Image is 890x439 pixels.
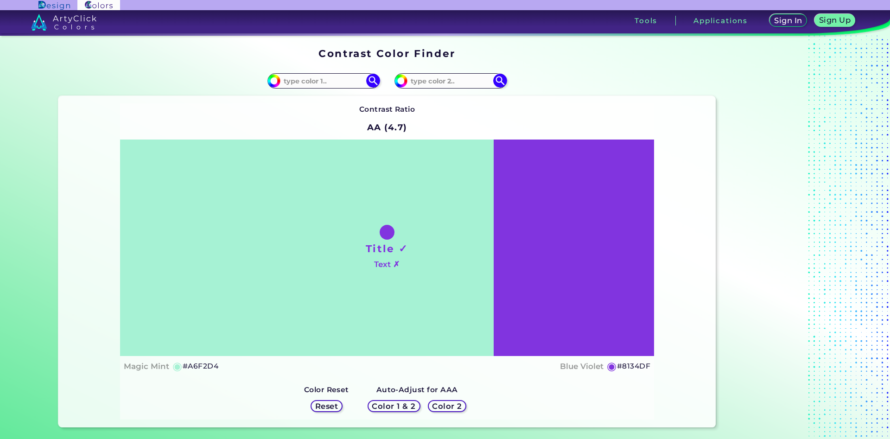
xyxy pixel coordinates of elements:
[607,361,617,372] h5: ◉
[172,361,183,372] h5: ◉
[635,17,657,24] h3: Tools
[433,402,461,409] h5: Color 2
[304,385,349,394] strong: Color Reset
[31,14,96,31] img: logo_artyclick_colors_white.svg
[407,75,494,87] input: type color 2..
[820,17,849,24] h5: Sign Up
[363,117,412,138] h2: AA (4.7)
[359,105,415,114] strong: Contrast Ratio
[124,360,169,373] h4: Magic Mint
[376,385,458,394] strong: Auto-Adjust for AAA
[374,402,414,409] h5: Color 1 & 2
[318,46,455,60] h1: Contrast Color Finder
[816,15,853,27] a: Sign Up
[183,360,218,372] h5: #A6F2D4
[374,258,400,271] h4: Text ✗
[366,242,408,255] h1: Title ✓
[280,75,367,87] input: type color 1..
[38,1,70,10] img: ArtyClick Design logo
[771,15,805,27] a: Sign In
[693,17,748,24] h3: Applications
[316,402,337,409] h5: Reset
[366,74,380,88] img: icon search
[617,360,650,372] h5: #8134DF
[776,17,801,24] h5: Sign In
[560,360,604,373] h4: Blue Violet
[493,74,507,88] img: icon search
